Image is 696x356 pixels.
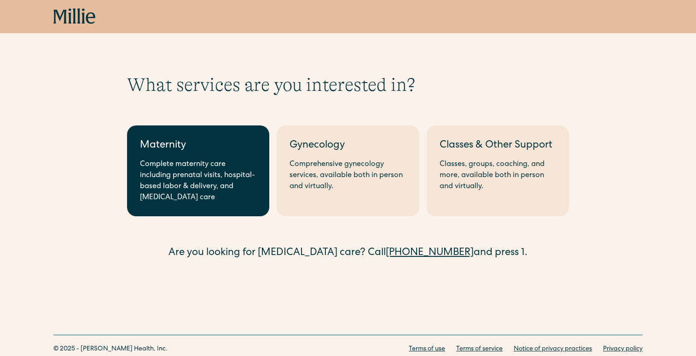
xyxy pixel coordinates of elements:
[456,344,503,354] a: Terms of service
[440,138,556,154] div: Classes & Other Support
[290,138,406,154] div: Gynecology
[277,125,419,216] a: GynecologyComprehensive gynecology services, available both in person and virtually.
[514,344,592,354] a: Notice of privacy practices
[409,344,445,354] a: Terms of use
[427,125,569,216] a: Classes & Other SupportClasses, groups, coaching, and more, available both in person and virtually.
[386,248,474,258] a: [PHONE_NUMBER]
[140,159,256,203] div: Complete maternity care including prenatal visits, hospital-based labor & delivery, and [MEDICAL_...
[603,344,643,354] a: Privacy policy
[127,74,569,96] h1: What services are you interested in?
[127,125,269,216] a: MaternityComplete maternity care including prenatal visits, hospital-based labor & delivery, and ...
[127,246,569,261] div: Are you looking for [MEDICAL_DATA] care? Call and press 1.
[440,159,556,192] div: Classes, groups, coaching, and more, available both in person and virtually.
[290,159,406,192] div: Comprehensive gynecology services, available both in person and virtually.
[53,344,168,354] div: © 2025 - [PERSON_NAME] Health, Inc.
[140,138,256,154] div: Maternity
